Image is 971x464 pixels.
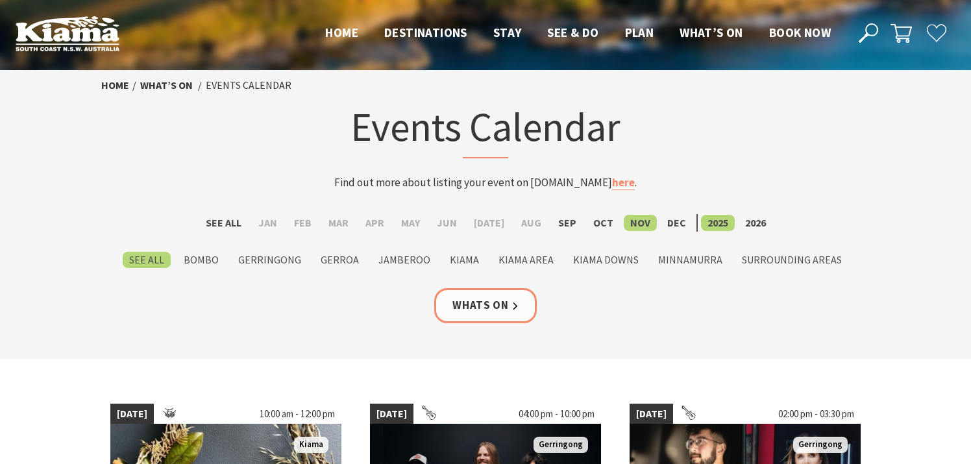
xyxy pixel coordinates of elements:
label: Kiama Downs [567,252,645,268]
a: Home [101,79,129,92]
label: [DATE] [467,215,511,231]
img: Kiama Logo [16,16,119,51]
label: Mar [322,215,355,231]
label: Bombo [177,252,225,268]
span: What’s On [680,25,743,40]
span: Gerringong [534,437,588,453]
label: May [395,215,426,231]
label: Apr [359,215,391,231]
span: Gerringong [793,437,848,453]
label: Jan [252,215,284,231]
label: 2026 [739,215,772,231]
a: What’s On [140,79,193,92]
span: Book now [769,25,831,40]
span: Home [325,25,358,40]
span: Destinations [384,25,467,40]
label: See All [199,215,248,231]
label: Jun [430,215,463,231]
label: Gerringong [232,252,308,268]
li: Events Calendar [206,77,291,94]
p: Find out more about listing your event on [DOMAIN_NAME] . [231,174,740,191]
span: Plan [625,25,654,40]
label: Surrounding Areas [735,252,848,268]
span: [DATE] [110,404,154,424]
label: Oct [587,215,620,231]
span: See & Do [547,25,598,40]
label: Kiama Area [492,252,560,268]
label: Aug [515,215,548,231]
label: Dec [661,215,693,231]
span: 02:00 pm - 03:30 pm [772,404,861,424]
label: Jamberoo [372,252,437,268]
label: Feb [288,215,318,231]
span: [DATE] [630,404,673,424]
label: Kiama [443,252,485,268]
a: Whats On [434,288,537,323]
span: 04:00 pm - 10:00 pm [512,404,601,424]
nav: Main Menu [312,23,844,44]
label: Sep [552,215,583,231]
label: Gerroa [314,252,365,268]
h1: Events Calendar [231,101,740,158]
span: 10:00 am - 12:00 pm [253,404,341,424]
label: Minnamurra [652,252,729,268]
label: 2025 [701,215,735,231]
span: [DATE] [370,404,413,424]
span: Kiama [294,437,328,453]
label: See All [123,252,171,268]
label: Nov [624,215,657,231]
span: Stay [493,25,522,40]
a: here [612,175,635,190]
